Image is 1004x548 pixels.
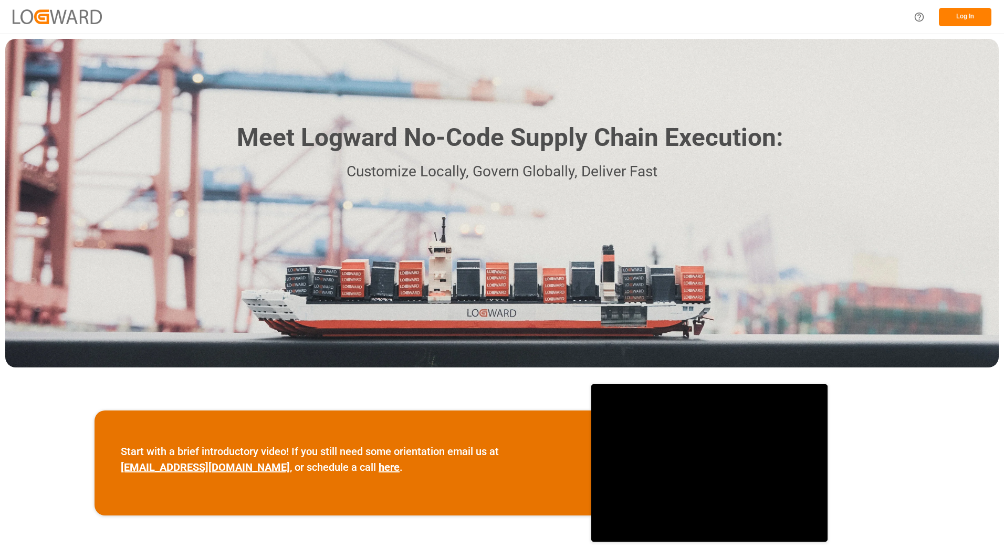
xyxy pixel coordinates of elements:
a: [EMAIL_ADDRESS][DOMAIN_NAME] [121,461,290,473]
p: Customize Locally, Govern Globally, Deliver Fast [221,160,783,184]
button: Log In [939,8,991,26]
button: Help Center [907,5,931,29]
iframe: video [591,384,828,542]
img: Logward_new_orange.png [13,9,102,24]
p: Start with a brief introductory video! If you still need some orientation email us at , or schedu... [121,444,565,475]
a: here [379,461,400,473]
h1: Meet Logward No-Code Supply Chain Execution: [237,119,783,156]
